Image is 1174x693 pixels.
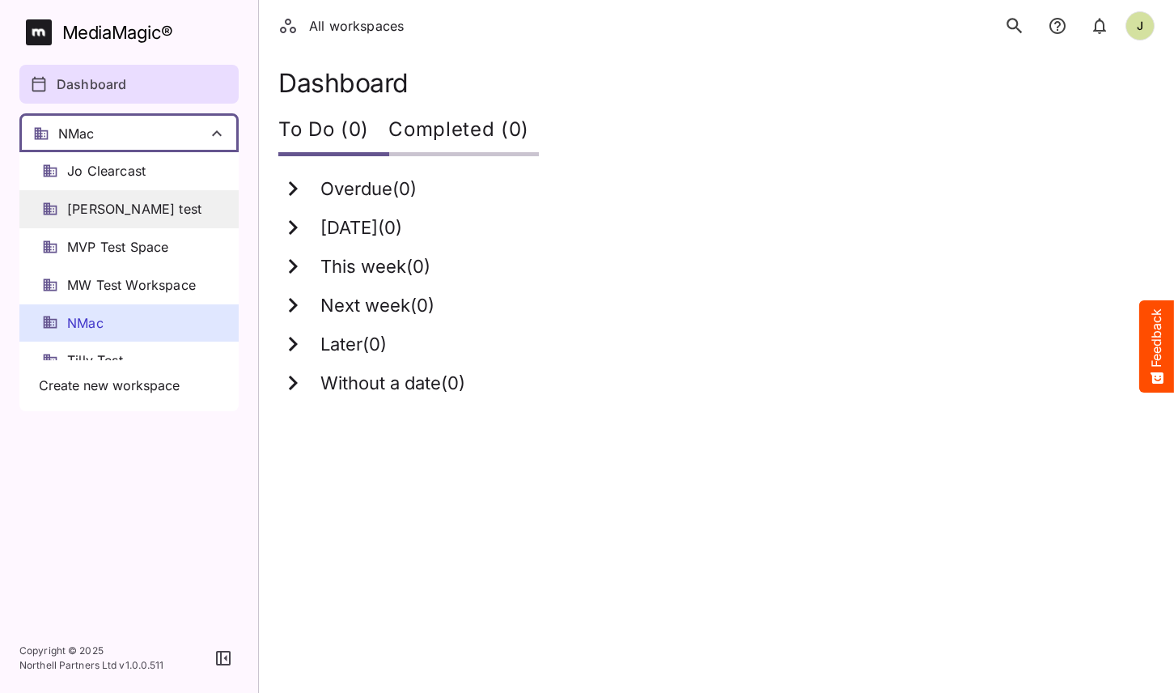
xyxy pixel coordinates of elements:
[67,162,146,181] span: Jo Clearcast
[1083,9,1116,43] button: notifications
[1139,300,1174,393] button: Feedback
[998,9,1032,43] button: search
[67,314,104,333] span: NMac
[67,276,196,295] span: MW Test Workspace
[1125,11,1155,40] div: J
[29,370,229,402] button: Create new workspace
[67,200,201,219] span: [PERSON_NAME] test
[1041,9,1074,43] button: notifications
[67,351,123,370] span: Tilly Test
[67,238,168,257] span: MVP Test Space
[39,376,180,395] span: Create new workspace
